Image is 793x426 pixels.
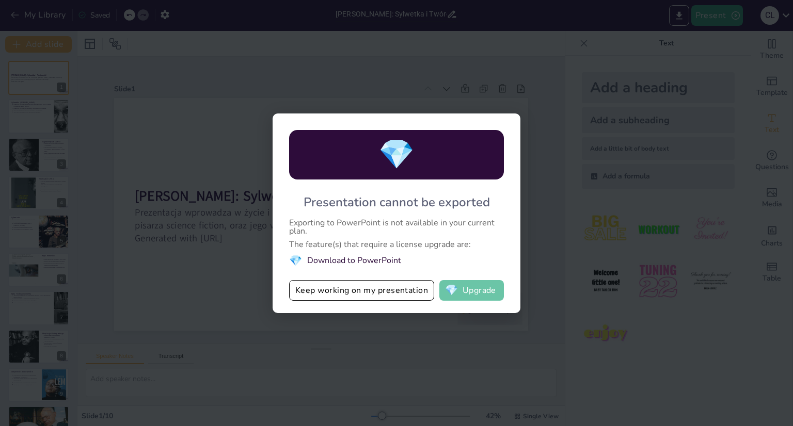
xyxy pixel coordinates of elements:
[445,285,458,296] span: diamond
[289,219,504,235] div: Exporting to PowerPoint is not available in your current plan.
[378,135,415,174] span: diamond
[304,194,490,210] div: Presentation cannot be exported
[289,280,434,301] button: Keep working on my presentation
[289,254,504,268] li: Download to PowerPoint
[289,254,302,268] span: diamond
[439,280,504,301] button: diamondUpgrade
[289,240,504,249] div: The feature(s) that require a license upgrade are:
